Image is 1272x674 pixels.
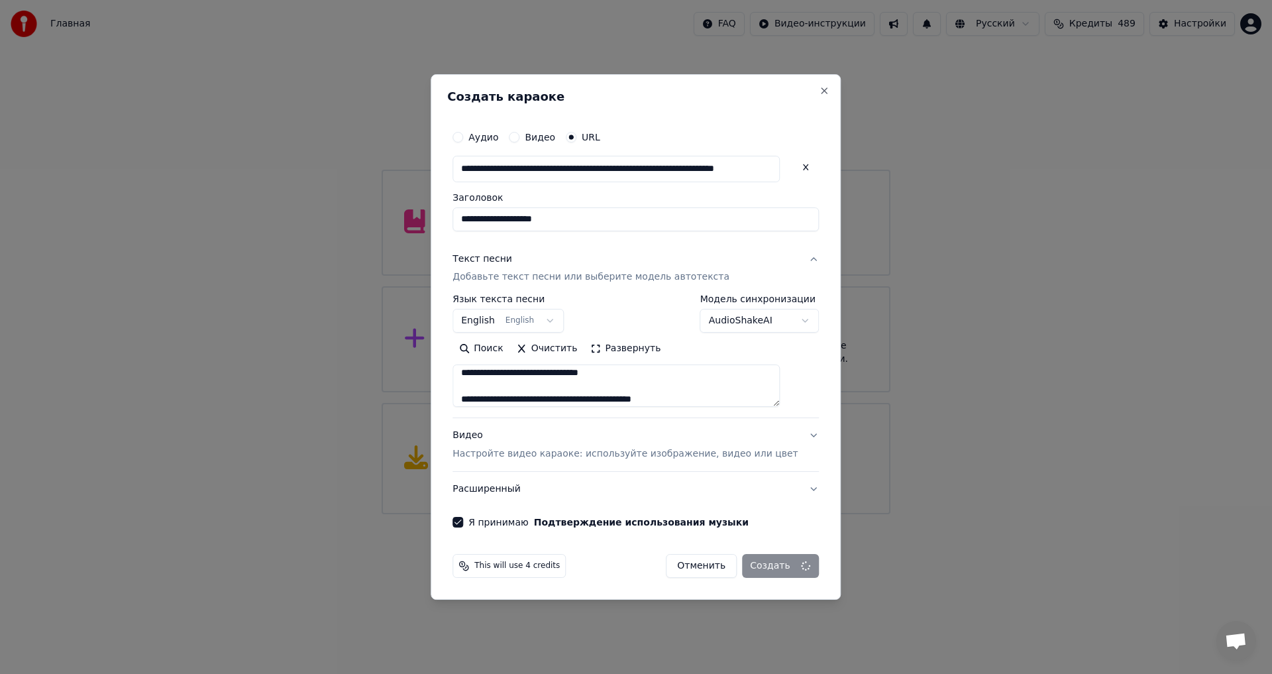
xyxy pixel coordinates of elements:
[452,447,798,461] p: Настройте видео караоке: используйте изображение, видео или цвет
[452,271,729,284] p: Добавьте текст песни или выберите модель автотекста
[468,133,498,142] label: Аудио
[452,339,509,360] button: Поиск
[452,295,564,304] label: Язык текста песни
[700,295,820,304] label: Модель синхронизации
[474,561,560,571] span: This will use 4 credits
[582,133,600,142] label: URL
[452,242,819,295] button: Текст песниДобавьте текст песни или выберите модель автотекста
[447,91,824,103] h2: Создать караоке
[534,518,749,527] button: Я принимаю
[452,193,819,202] label: Заголовок
[510,339,584,360] button: Очистить
[584,339,667,360] button: Развернуть
[452,419,819,472] button: ВидеоНастройте видео караоке: используйте изображение, видео или цвет
[452,429,798,461] div: Видео
[452,472,819,506] button: Расширенный
[525,133,555,142] label: Видео
[468,518,749,527] label: Я принимаю
[452,295,819,418] div: Текст песниДобавьте текст песни или выберите модель автотекста
[452,253,512,266] div: Текст песни
[666,554,737,578] button: Отменить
